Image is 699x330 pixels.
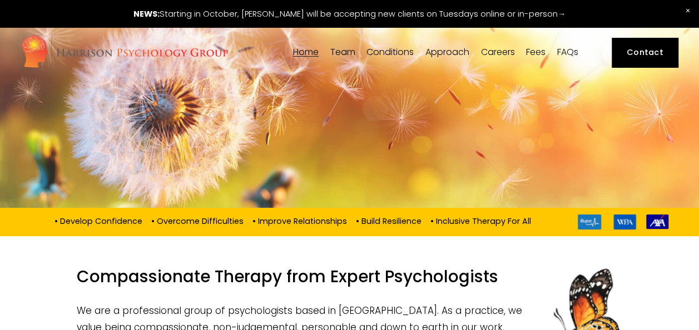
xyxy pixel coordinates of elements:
img: Harrison Psychology Group [21,34,229,71]
a: folder dropdown [366,47,414,58]
a: Careers [480,47,514,58]
a: Contact [612,38,678,67]
a: folder dropdown [330,47,355,58]
a: Fees [526,47,546,58]
span: Approach [425,48,469,57]
a: folder dropdown [425,47,469,58]
h1: Compassionate Therapy from Expert Psychologists [77,267,622,293]
a: Home [293,47,319,58]
a: FAQs [557,47,578,58]
span: Team [330,48,355,57]
p: • Develop Confidence • Overcome Difficulties • Improve Relationships • Build Resilience • Inclusi... [31,214,558,227]
span: Conditions [366,48,414,57]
